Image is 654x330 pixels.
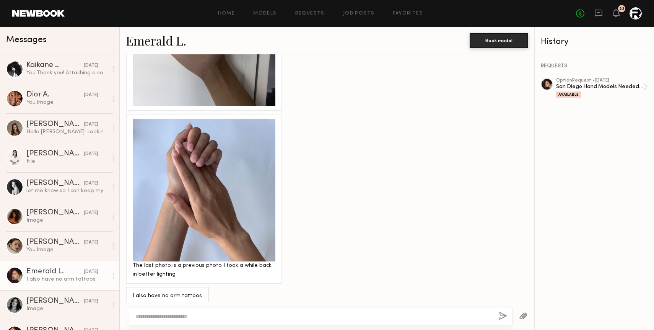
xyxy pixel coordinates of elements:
[6,36,47,44] span: Messages
[26,158,108,165] div: File
[26,209,84,217] div: [PERSON_NAME]
[26,297,84,305] div: [PERSON_NAME]
[26,62,84,69] div: Kaikane ..
[84,239,98,246] div: [DATE]
[26,121,84,128] div: [PERSON_NAME]
[84,180,98,187] div: [DATE]
[393,11,423,16] a: Favorites
[295,11,325,16] a: Requests
[84,91,98,99] div: [DATE]
[26,69,108,77] div: You: Thank you! Attaching a countersigned copy. I will follow up with a call sheet early next wee...
[26,91,84,99] div: Dior A.
[619,7,625,11] div: 22
[133,292,202,301] div: I also have no arm tattoos
[26,239,84,246] div: [PERSON_NAME]
[343,11,375,16] a: Job Posts
[26,217,108,224] div: Image
[26,305,108,312] div: Image
[84,209,98,217] div: [DATE]
[218,11,235,16] a: Home
[253,11,277,16] a: Models
[84,268,98,276] div: [DATE]
[541,38,648,46] div: History
[84,298,98,305] div: [DATE]
[26,246,108,253] div: You: Image
[26,276,108,283] div: I also have no arm tattoos
[26,99,108,106] div: You: Image
[126,32,186,49] a: Emerald L.
[26,150,84,158] div: [PERSON_NAME]
[541,64,648,69] div: REQUESTS
[84,121,98,128] div: [DATE]
[556,78,643,83] div: option Request • [DATE]
[84,150,98,158] div: [DATE]
[556,83,643,90] div: San Diego Hand Models Needed (9/16)
[470,37,528,43] a: Book model
[470,33,528,48] button: Book model
[84,62,98,69] div: [DATE]
[556,91,581,98] div: Available
[556,78,648,98] a: optionRequest •[DATE]San Diego Hand Models Needed (9/16)Available
[26,128,108,136] div: Hello [PERSON_NAME]! Looking forward to hearing back from you [EMAIL_ADDRESS][DOMAIN_NAME] Thanks 🙏🏼
[26,268,84,276] div: Emerald L.
[26,180,84,187] div: [PERSON_NAME]
[26,187,108,194] div: let me know so I can keep my schedule open!
[133,261,275,279] div: The last photo is a previous photo I took a while back in better lighting.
